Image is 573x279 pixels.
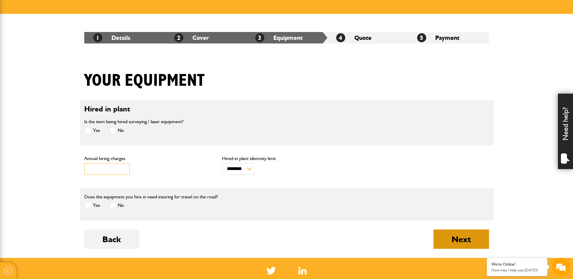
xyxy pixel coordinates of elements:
[109,127,124,134] label: No
[417,33,426,42] span: 5
[222,156,351,161] label: Hired-in plant idemnity limit
[84,105,489,114] h2: Hired in plant
[298,267,307,274] img: Linked In
[298,267,307,274] a: LinkedIn
[174,33,183,42] span: 2
[558,94,573,169] div: Need help?
[491,262,543,267] div: We're Online!
[84,229,139,249] button: Back
[84,194,218,199] label: Does the equipment you hire in need insuring for travel on the road?
[327,32,408,43] li: Quote
[336,33,345,42] span: 4
[93,34,130,41] a: 1Details
[174,34,209,41] a: 2Cover
[246,32,327,43] li: Equipment
[408,32,489,43] li: Payment
[84,156,213,161] label: Annual hiring charges
[266,267,276,274] img: Twitter
[109,202,124,209] label: No
[84,127,100,134] label: Yes
[93,33,102,42] span: 1
[255,33,264,42] span: 3
[84,119,183,124] label: Is the item being hired surveying / laser equipment?
[491,268,543,272] p: How may I help you today?
[433,229,489,249] button: Next
[84,71,204,91] h1: Your equipment
[84,202,100,209] label: Yes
